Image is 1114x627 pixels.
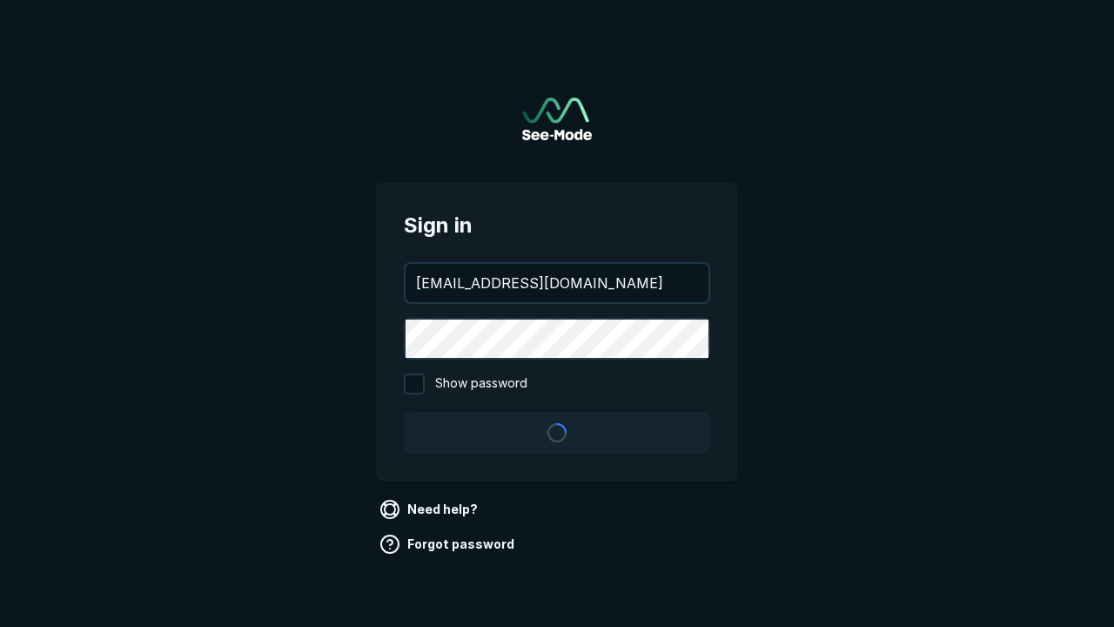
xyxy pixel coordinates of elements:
a: Forgot password [376,530,521,558]
span: Sign in [404,210,710,241]
input: your@email.com [406,264,708,302]
img: See-Mode Logo [522,98,592,140]
span: Show password [435,374,527,394]
a: Go to sign in [522,98,592,140]
a: Need help? [376,496,485,523]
